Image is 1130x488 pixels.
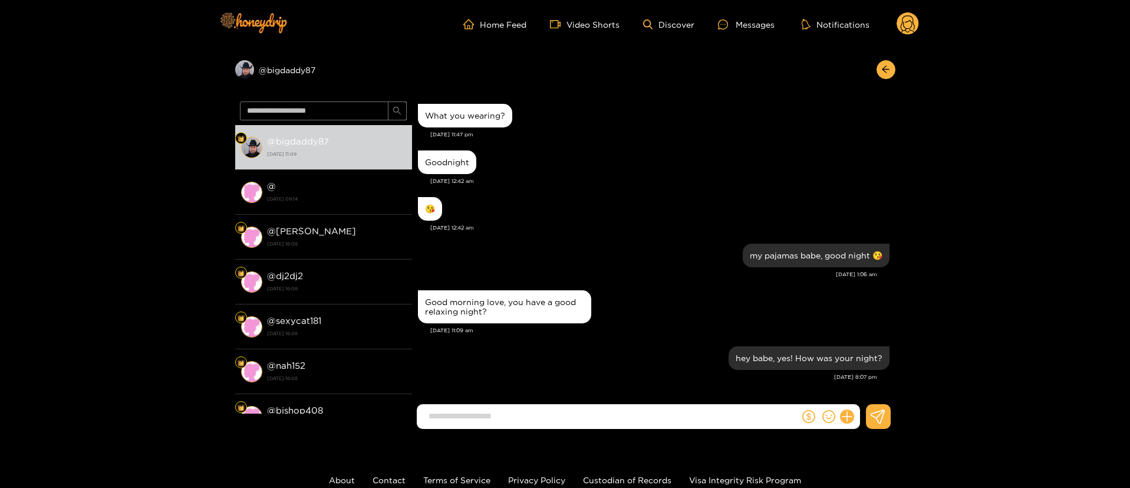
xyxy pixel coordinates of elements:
strong: @ [PERSON_NAME] [267,226,356,236]
button: arrow-left [877,60,895,79]
strong: [DATE] 16:08 [267,328,406,339]
a: Visa Integrity Risk Program [689,476,801,484]
span: video-camera [550,19,566,30]
span: arrow-left [881,65,890,75]
div: [DATE] 11:47 pm [430,130,889,139]
div: Good morning love, you have a good relaxing night? [425,297,584,316]
div: Oct. 15, 11:09 am [418,290,591,323]
a: Privacy Policy [508,476,565,484]
div: my pajamas babe, good night 😘 [750,251,882,260]
div: hey babe, yes! How was your night? [736,353,882,363]
strong: [DATE] 09:14 [267,194,406,204]
div: [DATE] 1:06 am [418,270,877,279]
img: Fan Level [238,404,245,411]
div: Goodnight [425,158,469,167]
div: Oct. 14, 11:47 pm [418,104,512,127]
strong: @ bishop408 [267,405,323,415]
div: 😘 [425,204,435,214]
span: search [393,106,401,116]
button: dollar [800,408,818,425]
strong: @ nah152 [267,361,305,371]
a: Video Shorts [550,19,620,30]
div: [DATE] 12:42 am [430,224,889,232]
button: Notifications [798,18,873,30]
a: Discover [643,19,694,30]
img: conversation [241,137,262,158]
div: Oct. 15, 12:42 am [418,150,476,174]
span: dollar [802,410,815,423]
a: Custodian of Records [583,476,671,484]
strong: [DATE] 16:08 [267,238,406,249]
strong: [DATE] 16:08 [267,373,406,384]
div: [DATE] 8:07 pm [418,373,877,381]
a: Home Feed [463,19,526,30]
div: What you wearing? [425,111,505,120]
img: Fan Level [238,359,245,366]
div: Oct. 15, 1:06 am [743,244,889,267]
div: [DATE] 11:09 am [430,326,889,335]
img: Fan Level [238,225,245,232]
button: search [388,101,407,120]
div: Messages [718,18,775,31]
img: conversation [241,406,262,427]
img: conversation [241,361,262,382]
div: Oct. 15, 8:07 pm [729,346,889,370]
strong: @ [267,181,276,191]
img: conversation [241,271,262,293]
img: conversation [241,182,262,203]
img: Fan Level [238,270,245,277]
img: conversation [241,227,262,248]
div: [DATE] 12:42 am [430,177,889,185]
strong: @ bigdaddy87 [267,136,329,146]
a: Terms of Service [423,476,490,484]
img: Fan Level [238,135,245,142]
strong: [DATE] 16:08 [267,283,406,294]
strong: @ sexycat181 [267,316,321,326]
strong: @ dj2dj2 [267,271,303,281]
a: About [329,476,355,484]
div: Oct. 15, 12:42 am [418,197,442,221]
a: Contact [373,476,406,484]
div: @bigdaddy87 [235,60,412,79]
strong: [DATE] 11:09 [267,149,406,159]
span: smile [822,410,835,423]
img: conversation [241,316,262,338]
span: home [463,19,480,30]
img: Fan Level [238,315,245,322]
